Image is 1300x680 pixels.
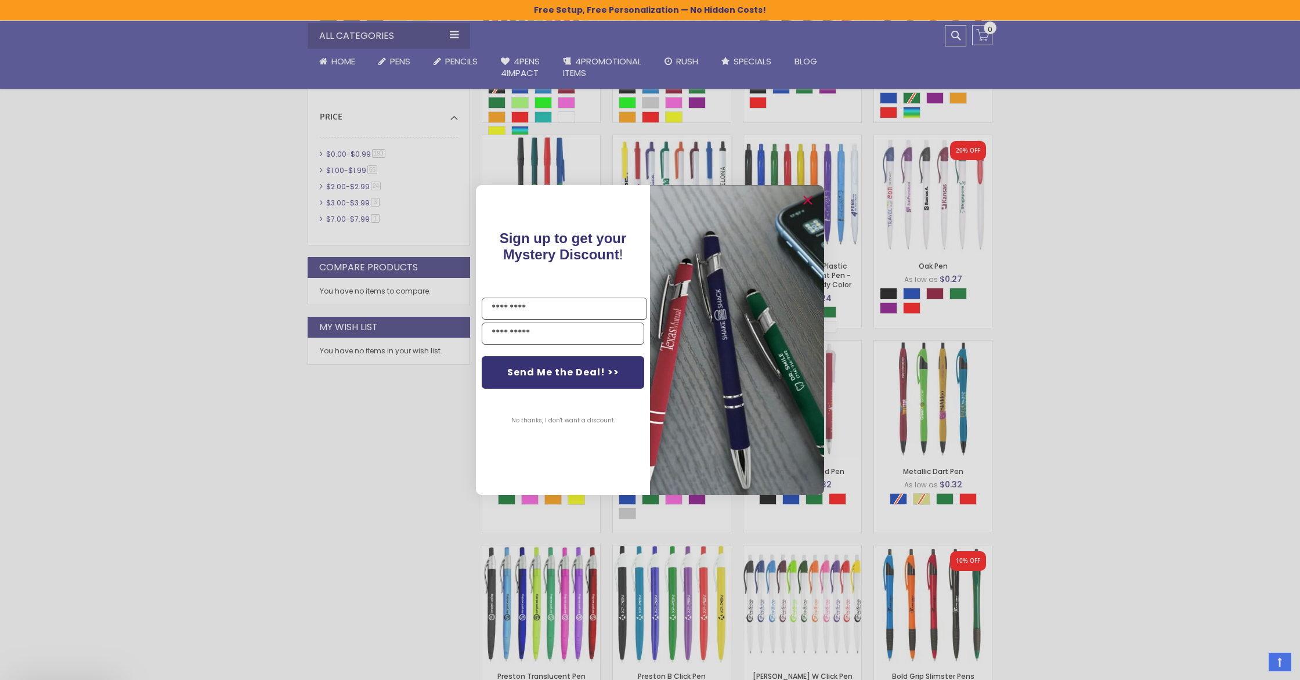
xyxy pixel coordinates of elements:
[799,191,817,209] button: Close dialog
[505,406,621,435] button: No thanks, I don't want a discount.
[650,185,824,494] img: pop-up-image
[482,356,644,389] button: Send Me the Deal! >>
[500,230,627,262] span: Sign up to get your Mystery Discount
[500,230,627,262] span: !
